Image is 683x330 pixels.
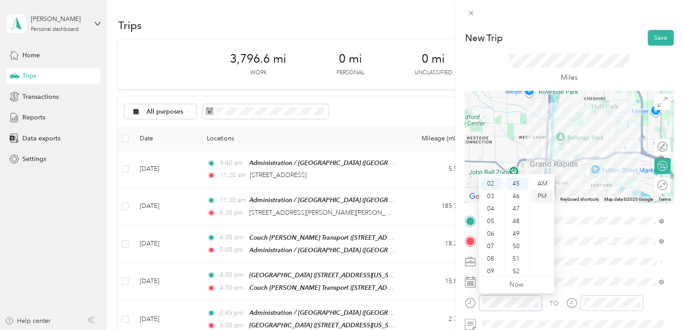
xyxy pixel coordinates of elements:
[481,215,502,228] div: 05
[481,178,502,190] div: 02
[506,215,528,228] div: 48
[465,32,502,44] p: New Trip
[648,30,674,46] button: Save
[481,253,502,265] div: 08
[506,190,528,203] div: 46
[531,178,553,190] div: AM
[604,197,653,202] span: Map data ©2025 Google
[467,191,496,203] a: Open this area in Google Maps (opens a new window)
[506,178,528,190] div: 45
[481,190,502,203] div: 03
[560,196,599,203] button: Keyboard shortcuts
[561,72,578,83] p: Miles
[506,253,528,265] div: 51
[550,299,559,308] div: TO
[633,280,683,330] iframe: Everlance-gr Chat Button Frame
[481,228,502,240] div: 06
[506,240,528,253] div: 50
[506,228,528,240] div: 49
[481,265,502,278] div: 09
[481,240,502,253] div: 07
[531,190,553,203] div: PM
[467,191,496,203] img: Google
[509,280,524,289] a: Now
[481,203,502,215] div: 04
[506,265,528,278] div: 52
[506,203,528,215] div: 47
